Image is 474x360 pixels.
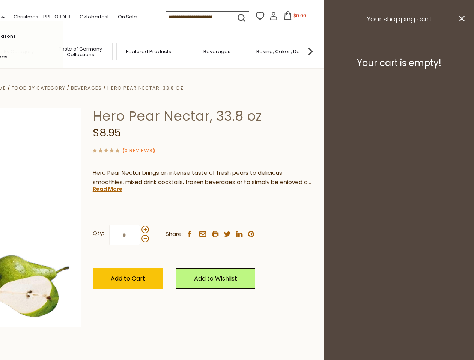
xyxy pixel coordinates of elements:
[12,84,65,91] a: Food By Category
[126,49,171,54] a: Featured Products
[80,13,109,21] a: Oktoberfest
[50,46,110,57] a: Taste of Germany Collections
[93,185,122,193] a: Read More
[93,268,163,289] button: Add to Cart
[93,168,312,187] p: Hero Pear Nectar brings an intense taste of fresh pears to delicious smoothies, mixed drink cockt...
[203,49,230,54] a: Beverages
[333,57,465,69] h3: Your cart is empty!
[71,84,102,91] a: Beverages
[303,44,318,59] img: next arrow
[93,126,121,140] span: $8.95
[122,147,155,154] span: ( )
[93,229,104,238] strong: Qty:
[166,229,183,239] span: Share:
[111,274,145,283] span: Add to Cart
[256,49,314,54] a: Baking, Cakes, Desserts
[109,225,140,245] input: Qty:
[107,84,184,91] a: Hero Pear Nectar, 33.8 oz
[125,147,153,155] a: 0 Reviews
[176,268,255,289] a: Add to Wishlist
[93,108,312,124] h1: Hero Pear Nectar, 33.8 oz
[14,13,71,21] a: Christmas - PRE-ORDER
[293,12,306,19] span: $0.00
[279,11,311,22] button: $0.00
[118,13,137,21] a: On Sale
